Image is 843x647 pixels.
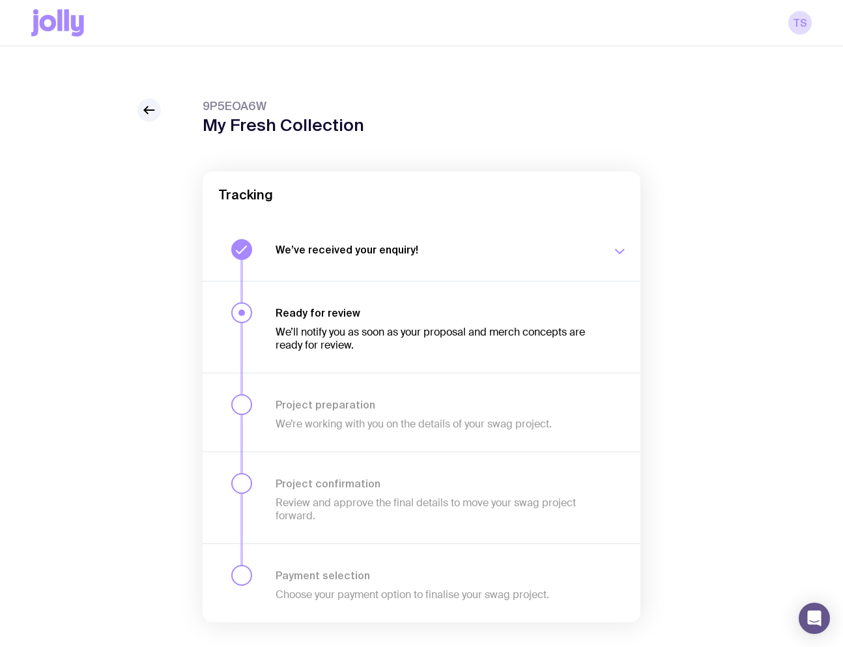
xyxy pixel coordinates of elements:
span: 9P5EOA6W [203,98,364,114]
h2: Tracking [218,187,625,203]
div: Open Intercom Messenger [799,603,830,634]
h3: Project preparation [276,398,596,411]
h3: Ready for review [276,306,596,319]
a: TS [788,11,812,35]
p: Review and approve the final details to move your swag project forward. [276,496,596,523]
button: We’ve received your enquiry! [203,218,640,281]
h3: We’ve received your enquiry! [276,243,596,256]
h3: Payment selection [276,569,596,582]
p: Choose your payment option to finalise your swag project. [276,588,596,601]
h1: My Fresh Collection [203,115,364,135]
p: We’re working with you on the details of your swag project. [276,418,596,431]
h3: Project confirmation [276,477,596,490]
p: We’ll notify you as soon as your proposal and merch concepts are ready for review. [276,326,596,352]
